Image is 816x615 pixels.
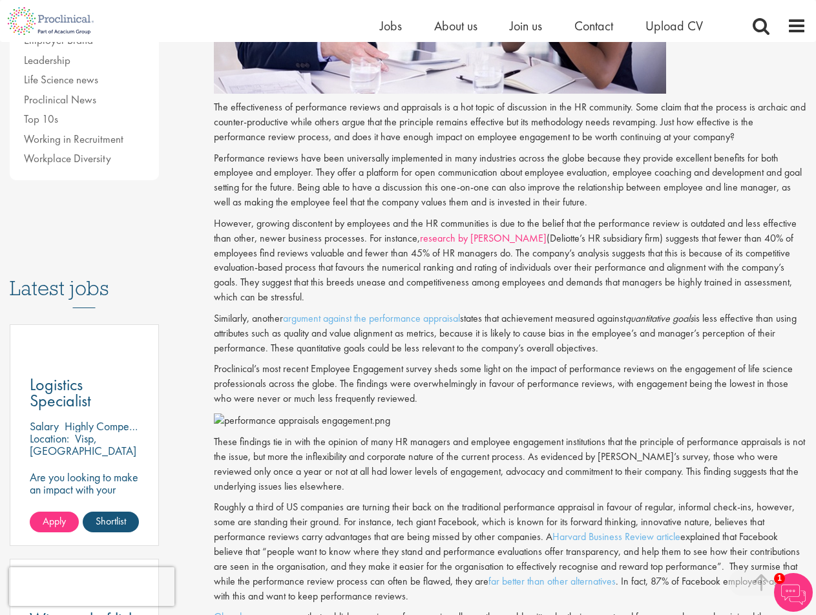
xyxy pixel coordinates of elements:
[774,573,813,612] img: Chatbot
[30,431,136,458] p: Visp, [GEOGRAPHIC_DATA]
[214,500,806,603] p: Roughly a third of US companies are turning their back on the traditional performance appraisal i...
[83,512,139,532] a: Shortlist
[214,216,806,305] p: However, growing discontent by employees and the HR communities is due to the belief that the per...
[625,311,694,325] em: quantitative goals
[24,151,111,165] a: Workplace Diversity
[214,362,806,406] p: Proclinical’s most recent Employee Engagement survey sheds some light on the impact of performanc...
[214,413,390,428] img: performance appraisals engagement.png
[574,17,613,34] a: Contact
[30,512,79,532] a: Apply
[30,431,69,446] span: Location:
[30,419,59,433] span: Salary
[214,151,806,210] p: Performance reviews have been universally implemented in many industries across the globe because...
[24,112,58,126] a: Top 10s
[434,17,477,34] a: About us
[488,574,616,588] a: far better than other alternatives
[645,17,703,34] a: Upload CV
[774,573,785,584] span: 1
[214,311,806,356] p: Similarly, another states that achievement measured against is less effective than using attribut...
[420,231,547,245] a: research by [PERSON_NAME]
[43,514,66,528] span: Apply
[552,530,680,543] a: Harvard Business Review article
[30,377,139,409] a: Logistics Specialist
[24,53,70,67] a: Leadership
[510,17,542,34] a: Join us
[380,17,402,34] a: Jobs
[9,567,174,606] iframe: reCAPTCHA
[24,72,98,87] a: Life Science news
[65,419,151,433] p: Highly Competitive
[214,100,806,145] p: The effectiveness of performance reviews and appraisals is a hot topic of discussion in the HR co...
[30,373,91,412] span: Logistics Specialist
[24,132,123,146] a: Working in Recruitment
[10,245,159,308] h3: Latest jobs
[24,92,96,107] a: Proclinical News
[214,435,806,494] p: These findings tie in with the opinion of many HR managers and employee engagement institutions t...
[30,471,139,569] p: Are you looking to make an impact with your innovation? We are working with a well-established ph...
[283,311,460,325] a: argument against the performance appraisal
